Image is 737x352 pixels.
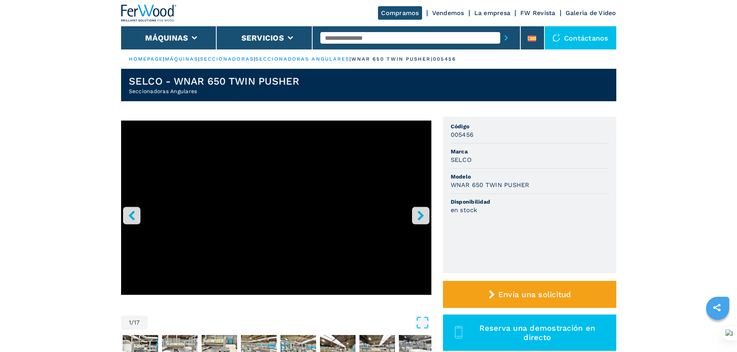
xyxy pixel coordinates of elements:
span: 17 [134,320,140,326]
span: Código [451,122,609,130]
button: right-button [412,207,429,224]
a: Compramos [378,6,422,20]
span: Modelo [451,173,609,180]
a: seccionadoras [200,56,254,62]
a: sharethis [707,298,727,317]
button: left-button [123,207,140,224]
p: wnar 650 twin pusher | [351,56,433,63]
span: Disponibilidad [451,198,609,206]
a: Galeria de Video [566,9,616,17]
h3: 005456 [451,130,474,139]
span: Marca [451,148,609,155]
button: Máquinas [145,33,188,43]
button: Open Fullscreen [150,316,429,330]
span: 1 [129,320,131,326]
a: seccionadoras angulares [255,56,349,62]
span: | [198,56,200,62]
h1: SELCO - WNAR 650 TWIN PUSHER [129,75,299,87]
button: Envía una solicitud [443,281,616,308]
span: / [131,320,134,326]
a: Vendemos [432,9,464,17]
a: máquinas [165,56,198,62]
span: Reserva una demostración en directo [467,323,607,342]
button: Reserva una demostración en directo [443,315,616,351]
button: submit-button [500,29,512,47]
span: | [254,56,255,62]
span: Envía una solicitud [498,290,571,299]
img: Contáctanos [552,34,560,42]
button: Servicios [241,33,284,43]
h3: en stock [451,206,477,214]
iframe: YouTube video player [121,121,431,295]
div: Go to Slide 1 [121,121,431,308]
a: FW Revista [520,9,556,17]
a: La empresa [474,9,511,17]
h3: SELCO [451,155,472,164]
img: Ferwood [121,5,177,22]
a: HOMEPAGE [129,56,163,62]
h3: WNAR 650 TWIN PUSHER [451,180,530,189]
span: | [163,56,164,62]
p: 005456 [433,56,457,63]
span: | [349,56,351,62]
div: Contáctanos [545,26,616,49]
h2: Seccionadoras Angulares [129,87,299,95]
